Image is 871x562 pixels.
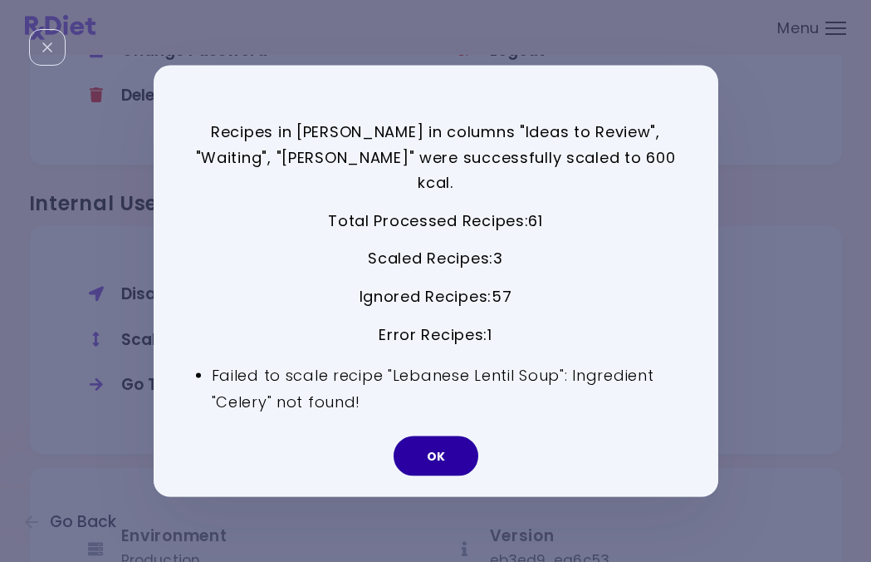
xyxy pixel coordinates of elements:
p: Recipes in [PERSON_NAME] in columns "Ideas to Review", "Waiting", "[PERSON_NAME]" were successful... [195,120,677,196]
div: Close [29,29,66,66]
p: Total Processed Recipes : 61 [195,208,677,234]
li: Failed to scale recipe "Lebanese Lentil Soup": Ingredient "Celery" not found! [212,362,677,416]
p: Scaled Recipes : 3 [195,246,677,272]
p: Error Recipes : 1 [195,322,677,348]
p: Ignored Recipes : 57 [195,284,677,310]
button: OK [394,436,478,476]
